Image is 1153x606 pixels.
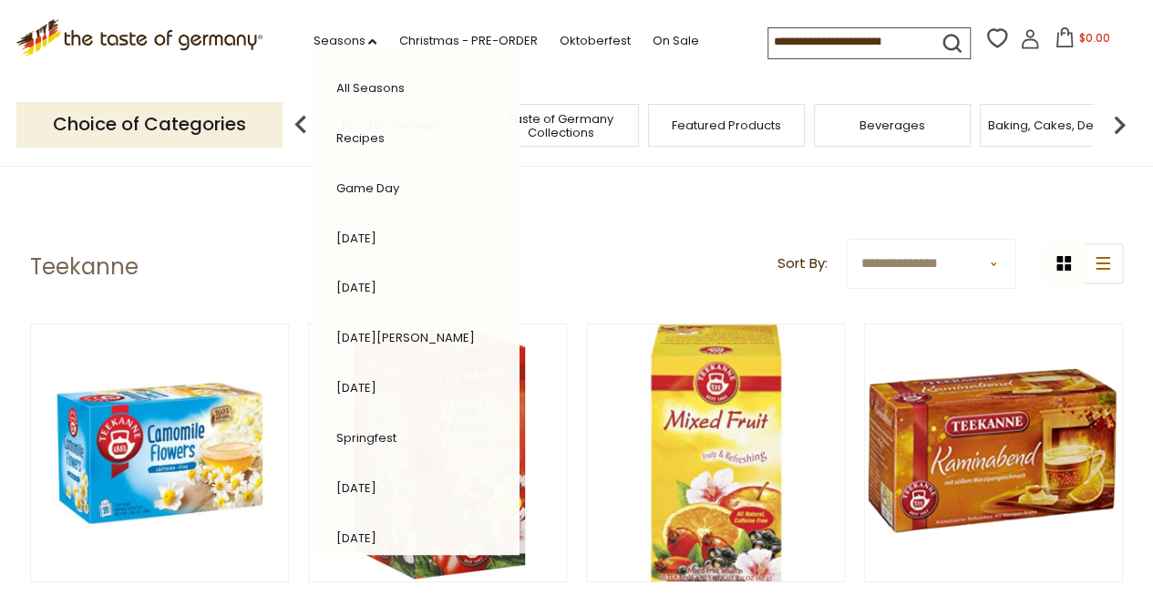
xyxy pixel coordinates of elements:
[313,31,376,51] a: Seasons
[1044,27,1121,55] button: $0.00
[335,429,396,447] a: Springfest
[559,31,630,51] a: Oktoberfest
[988,118,1129,132] a: Baking, Cakes, Desserts
[335,129,384,147] a: Recipes
[1101,107,1138,143] img: next arrow
[335,180,398,197] a: Game Day
[672,118,781,132] a: Featured Products
[335,79,404,97] a: All Seasons
[777,252,828,275] label: Sort By:
[398,31,537,51] a: Christmas - PRE-ORDER
[335,379,376,396] a: [DATE]
[335,329,474,346] a: [DATE][PERSON_NAME]
[16,102,283,147] p: Choice of Categories
[1078,30,1109,46] span: $0.00
[309,324,567,582] img: Teekanne
[488,112,633,139] a: Taste of Germany Collections
[865,324,1123,582] img: Teekanne
[860,118,925,132] a: Beverages
[335,279,376,296] a: [DATE]
[587,324,845,582] img: Teekanne
[335,479,376,497] a: [DATE]
[335,529,376,547] a: [DATE]
[652,31,698,51] a: On Sale
[30,253,139,281] h1: Teekanne
[283,107,319,143] img: previous arrow
[31,324,289,582] img: Teekanne
[335,230,376,247] a: [DATE]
